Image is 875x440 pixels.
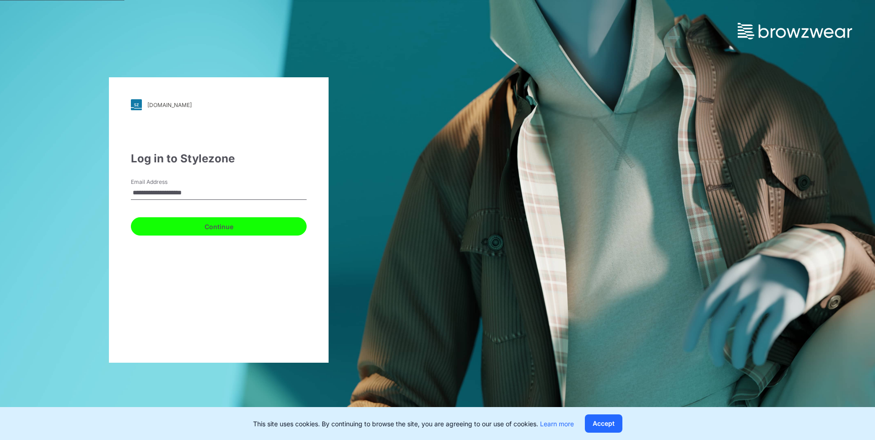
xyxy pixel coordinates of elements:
[131,99,142,110] img: svg+xml;base64,PHN2ZyB3aWR0aD0iMjgiIGhlaWdodD0iMjgiIHZpZXdCb3g9IjAgMCAyOCAyOCIgZmlsbD0ibm9uZSIgeG...
[131,150,307,167] div: Log in to Stylezone
[585,414,622,433] button: Accept
[131,99,307,110] a: [DOMAIN_NAME]
[147,102,192,108] div: [DOMAIN_NAME]
[253,419,574,429] p: This site uses cookies. By continuing to browse the site, you are agreeing to our use of cookies.
[131,217,307,236] button: Continue
[540,420,574,428] a: Learn more
[738,23,852,39] img: browzwear-logo.73288ffb.svg
[131,178,195,186] label: Email Address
